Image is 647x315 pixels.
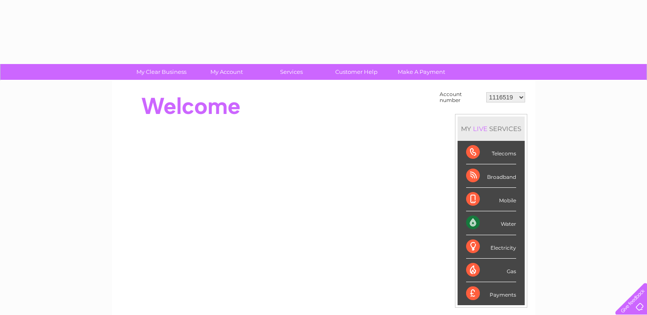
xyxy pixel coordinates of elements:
[471,125,489,133] div: LIVE
[466,188,516,211] div: Mobile
[466,164,516,188] div: Broadband
[466,141,516,164] div: Telecoms
[466,259,516,282] div: Gas
[191,64,262,80] a: My Account
[386,64,457,80] a: Make A Payment
[126,64,197,80] a: My Clear Business
[466,211,516,235] div: Water
[321,64,392,80] a: Customer Help
[437,89,484,105] td: Account number
[466,235,516,259] div: Electricity
[256,64,327,80] a: Services
[458,117,525,141] div: MY SERVICES
[466,282,516,305] div: Payments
